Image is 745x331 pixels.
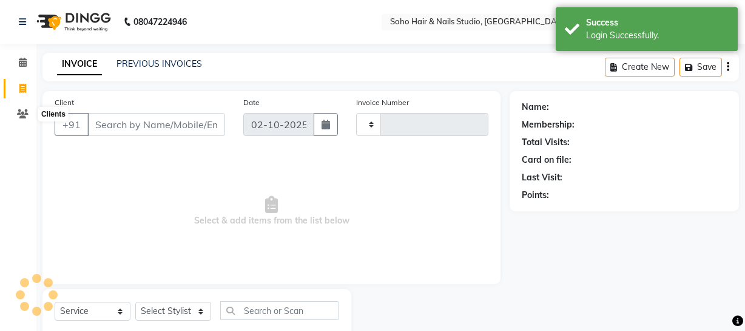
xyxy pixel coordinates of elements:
[133,5,187,39] b: 08047224946
[586,29,729,42] div: Login Successfully.
[116,58,202,69] a: PREVIOUS INVOICES
[55,113,89,136] button: +91
[220,301,339,320] input: Search or Scan
[522,118,575,131] div: Membership:
[586,16,729,29] div: Success
[55,97,74,108] label: Client
[522,189,549,202] div: Points:
[57,53,102,75] a: INVOICE
[522,136,570,149] div: Total Visits:
[87,113,225,136] input: Search by Name/Mobile/Email/Code
[605,58,675,77] button: Create New
[522,171,562,184] div: Last Visit:
[31,5,114,39] img: logo
[243,97,260,108] label: Date
[55,151,488,272] span: Select & add items from the list below
[38,107,69,121] div: Clients
[522,101,549,114] div: Name:
[522,154,571,166] div: Card on file:
[356,97,409,108] label: Invoice Number
[679,58,722,77] button: Save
